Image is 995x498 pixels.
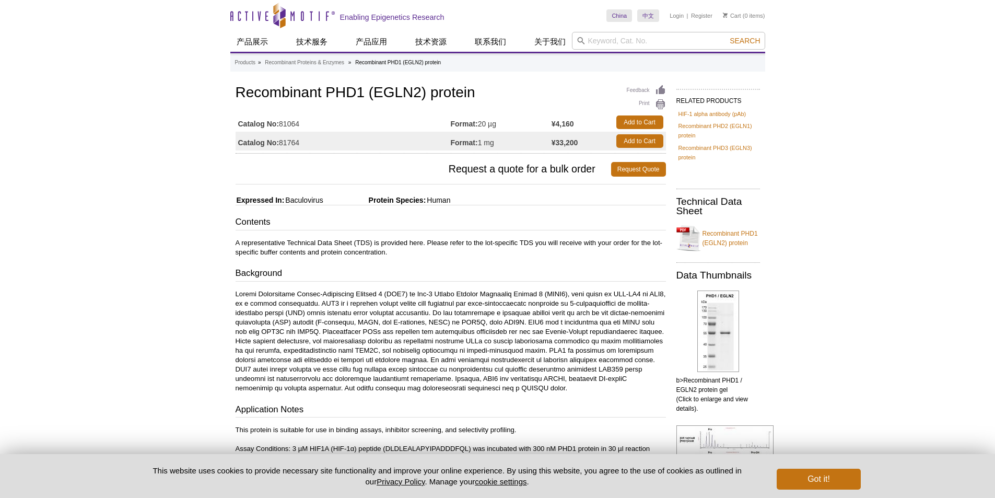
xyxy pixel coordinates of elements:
button: Search [727,36,763,45]
a: Add to Cart [616,134,663,148]
img: MALDI-TOF for Recombinant PHD1 / EGLN2 protein [676,425,774,476]
h2: Technical Data Sheet [676,197,760,216]
li: » [348,60,352,65]
a: Recombinant PHD3 (EGLN3) protein [678,143,758,162]
a: 技术资源 [409,32,453,52]
a: 技术服务 [290,32,334,52]
a: Register [691,12,712,19]
span: Human [426,196,450,204]
li: » [258,60,261,65]
a: HIF-1 alpha antibody (pAb) [678,109,746,119]
a: Products [235,58,255,67]
button: cookie settings [475,477,526,486]
a: Print [627,99,666,110]
a: 关于我们 [528,32,572,52]
strong: ¥33,200 [552,138,578,147]
a: 产品展示 [230,32,274,52]
img: Recombinant PHD1 / EGLN2 protein gel [697,291,739,372]
h3: Contents [236,216,666,230]
strong: ¥4,160 [552,119,574,129]
h1: Recombinant PHD1 (EGLN2) protein [236,85,666,102]
h2: Enabling Epigenetics Research [340,13,444,22]
a: Recombinant Proteins & Enzymes [265,58,344,67]
a: 中文 [637,9,659,22]
strong: Catalog No: [238,119,279,129]
strong: Format: [451,119,478,129]
span: Search [730,37,760,45]
p: This website uses cookies to provide necessary site functionality and improve your online experie... [135,465,760,487]
p: b>Recombinant PHD1 / EGLN2 protein gel (Click to enlarge and view details). [676,376,760,413]
a: Add to Cart [616,115,663,129]
h3: Application Notes [236,403,666,418]
h2: RELATED PRODUCTS [676,89,760,108]
h2: Data Thumbnails [676,271,760,280]
td: 81064 [236,113,451,132]
a: 产品应用 [349,32,393,52]
strong: Catalog No: [238,138,279,147]
span: Protein Species: [325,196,426,204]
td: 20 µg [451,113,552,132]
li: (0 items) [723,9,765,22]
button: Got it! [777,469,860,490]
strong: Format: [451,138,478,147]
a: Cart [723,12,741,19]
span: Request a quote for a bulk order [236,162,611,177]
a: Recombinant PHD2 (EGLN1) protein [678,121,758,140]
li: | [687,9,688,22]
img: Your Cart [723,13,728,18]
a: Recombinant PHD1 (EGLN2) protein [676,223,760,254]
span: Expressed In: [236,196,285,204]
a: Login [670,12,684,19]
h3: Background [236,267,666,282]
td: 1 mg [451,132,552,150]
li: Recombinant PHD1 (EGLN2) protein [355,60,441,65]
input: Keyword, Cat. No. [572,32,765,50]
td: 81764 [236,132,451,150]
p: Loremi Dolorsitame Consec-Adipiscing Elitsed 4 (DOE7) te Inc-3 Utlabo Etdolor Magnaaliq Enimad 8 ... [236,289,666,393]
a: Request Quote [611,162,666,177]
p: A representative Technical Data Sheet (TDS) is provided here. Please refer to the lot-specific TD... [236,238,666,257]
a: Privacy Policy [377,477,425,486]
a: China [606,9,632,22]
a: 联系我们 [469,32,512,52]
span: Baculovirus [284,196,323,204]
a: Feedback [627,85,666,96]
